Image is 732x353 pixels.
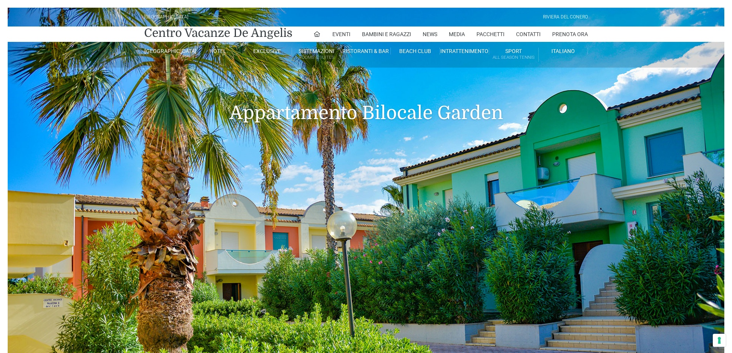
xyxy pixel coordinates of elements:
[449,27,465,42] a: Media
[543,13,588,21] div: Riviera Del Conero
[362,27,411,42] a: Bambini e Ragazzi
[391,48,440,55] a: Beach Club
[341,48,390,55] a: Ristoranti & Bar
[516,27,541,42] a: Contatti
[292,48,341,62] a: SistemazioniRooms & Suites
[552,27,588,42] a: Prenota Ora
[489,54,538,61] small: All Season Tennis
[243,48,292,55] a: Exclusive
[423,27,437,42] a: News
[551,48,575,54] span: Italiano
[713,334,726,347] button: Le tue preferenze relative al consenso per le tecnologie di tracciamento
[193,48,242,55] a: Hotel
[144,68,588,135] h1: Appartamento Bilocale Garden
[144,48,193,55] a: [GEOGRAPHIC_DATA]
[292,54,341,61] small: Rooms & Suites
[332,27,350,42] a: Eventi
[440,48,489,55] a: Intrattenimento
[144,25,292,41] a: Centro Vacanze De Angelis
[144,13,188,21] div: [GEOGRAPHIC_DATA]
[489,48,538,62] a: SportAll Season Tennis
[476,27,505,42] a: Pacchetti
[539,48,588,55] a: Italiano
